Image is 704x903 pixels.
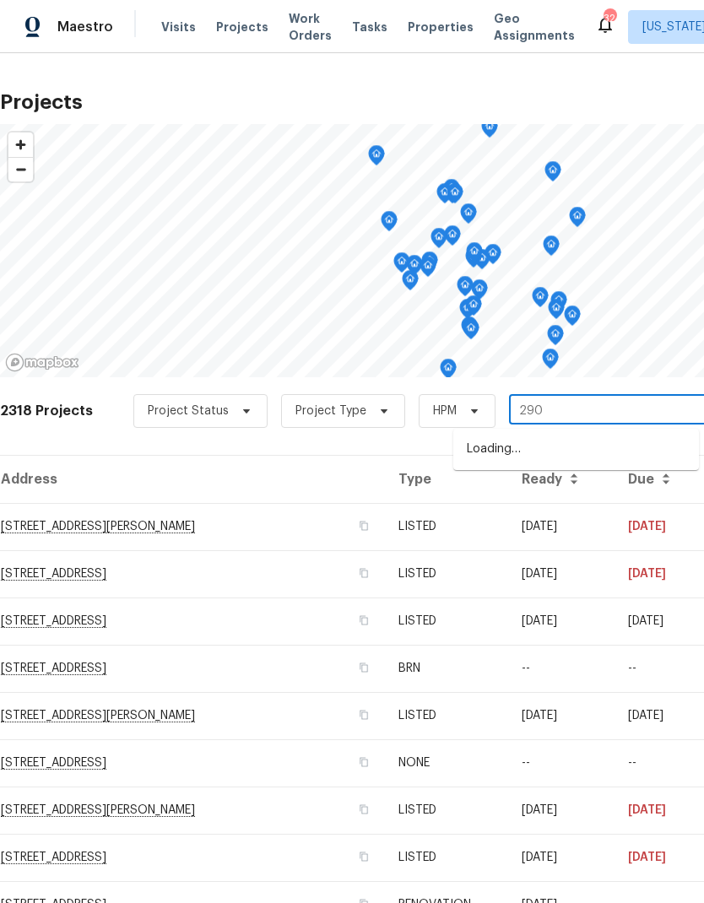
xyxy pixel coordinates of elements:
[444,225,461,251] div: Map marker
[5,353,79,372] a: Mapbox homepage
[615,834,703,881] td: [DATE]
[532,287,549,313] div: Map marker
[615,503,703,550] td: [DATE]
[161,19,196,35] span: Visits
[408,19,474,35] span: Properties
[550,291,567,317] div: Map marker
[421,251,438,278] div: Map marker
[615,645,703,692] td: --
[385,739,508,787] td: NONE
[57,19,113,35] span: Maestro
[569,207,586,233] div: Map marker
[508,739,615,787] td: --
[385,834,508,881] td: LISTED
[481,117,498,143] div: Map marker
[543,235,560,262] div: Map marker
[542,349,559,375] div: Map marker
[440,359,457,385] div: Map marker
[356,565,371,581] button: Copy Address
[402,270,419,296] div: Map marker
[385,645,508,692] td: BRN
[564,306,581,332] div: Map marker
[508,834,615,881] td: [DATE]
[471,279,488,306] div: Map marker
[393,252,410,278] div: Map marker
[508,550,615,597] td: [DATE]
[295,403,366,419] span: Project Type
[460,203,477,230] div: Map marker
[352,21,387,33] span: Tasks
[385,456,508,503] th: Type
[615,692,703,739] td: [DATE]
[548,299,565,325] div: Map marker
[443,179,460,205] div: Map marker
[465,247,482,273] div: Map marker
[508,692,615,739] td: [DATE]
[485,244,501,270] div: Map marker
[509,398,702,424] input: Search projects
[368,145,385,171] div: Map marker
[547,325,564,351] div: Map marker
[381,211,398,237] div: Map marker
[406,255,423,281] div: Map marker
[356,707,371,722] button: Copy Address
[148,403,229,419] span: Project Status
[508,597,615,645] td: [DATE]
[420,257,436,283] div: Map marker
[356,613,371,628] button: Copy Address
[385,503,508,550] td: LISTED
[457,276,474,302] div: Map marker
[615,456,703,503] th: Due
[356,518,371,533] button: Copy Address
[615,550,703,597] td: [DATE]
[385,550,508,597] td: LISTED
[433,403,457,419] span: HPM
[216,19,268,35] span: Projects
[615,787,703,834] td: [DATE]
[8,158,33,181] span: Zoom out
[604,10,615,27] div: 32
[447,183,463,209] div: Map marker
[8,157,33,181] button: Zoom out
[615,739,703,787] td: --
[431,228,447,254] div: Map marker
[461,316,478,343] div: Map marker
[385,787,508,834] td: LISTED
[508,645,615,692] td: --
[465,295,482,322] div: Map marker
[436,183,453,209] div: Map marker
[494,10,575,44] span: Geo Assignments
[356,660,371,675] button: Copy Address
[508,503,615,550] td: [DATE]
[466,242,483,268] div: Map marker
[544,161,561,187] div: Map marker
[508,456,615,503] th: Ready
[356,849,371,864] button: Copy Address
[385,692,508,739] td: LISTED
[356,802,371,817] button: Copy Address
[508,787,615,834] td: [DATE]
[356,754,371,770] button: Copy Address
[289,10,332,44] span: Work Orders
[463,319,479,345] div: Map marker
[615,597,703,645] td: [DATE]
[453,429,699,470] div: Loading…
[385,597,508,645] td: LISTED
[459,299,476,325] div: Map marker
[8,132,33,157] button: Zoom in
